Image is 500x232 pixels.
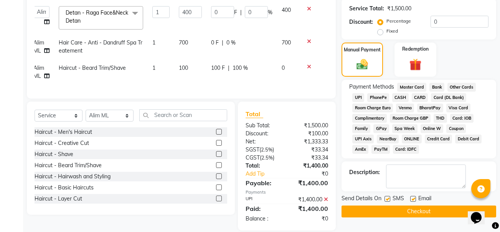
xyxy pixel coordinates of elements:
[434,114,447,123] span: THD
[234,8,237,16] span: F
[393,145,419,154] span: Card: IDFC
[353,58,371,71] img: _cash.svg
[35,173,111,181] div: Haircut - Hairwash and Styling
[352,104,393,112] span: Room Charge Euro
[397,83,426,92] span: Master Card
[233,64,248,72] span: 100 %
[287,138,334,146] div: ₹1,333.33
[352,124,370,133] span: Family
[282,64,285,71] span: 0
[35,128,92,136] div: Haircut - Men's Haircut
[450,114,474,123] span: Card: IOB
[240,8,242,16] span: |
[35,184,94,192] div: Haircut - Basic Haircuts
[228,64,229,72] span: |
[240,215,287,223] div: Balance :
[392,124,417,133] span: Spa Week
[33,39,44,54] span: Alim ML
[246,154,260,161] span: CGST
[139,109,227,121] input: Search or Scan
[240,170,295,178] a: Add Tip
[246,189,328,196] div: Payments
[226,39,236,47] span: 0 %
[387,5,411,13] div: ₹1,500.00
[268,8,272,16] span: %
[402,135,422,143] span: ONLINE
[240,138,287,146] div: Net:
[59,64,126,71] span: Haircut - Beard Trim/Shave
[35,161,102,169] div: Haircut - Beard Trim/Shave
[390,114,431,123] span: Room Charge GBP
[282,39,291,46] span: 700
[344,46,381,53] label: Manual Payment
[352,145,368,154] span: AmEx
[431,93,466,102] span: Card (DL Bank)
[349,5,384,13] div: Service Total:
[240,162,287,170] div: Total:
[349,18,373,26] div: Discount:
[287,204,334,213] div: ₹1,400.00
[295,170,334,178] div: ₹0
[246,110,263,118] span: Total
[373,124,389,133] span: GPay
[240,178,287,188] div: Payable:
[417,104,443,112] span: BharatPay
[240,146,287,154] div: ( )
[33,64,44,79] span: Alim ML
[287,162,334,170] div: ₹1,400.00
[222,39,223,47] span: |
[342,194,381,204] span: Send Details On
[59,39,142,54] span: Hair Care - Anti - Dandruff Spa Treatement
[211,39,219,47] span: 0 F
[287,154,334,162] div: ₹33.34
[468,201,492,224] iframe: chat widget
[261,155,273,161] span: 2.5%
[349,83,394,91] span: Payment Methods
[66,9,128,24] span: Detan - Raga Face&Neck Detan
[179,39,188,46] span: 700
[455,135,482,143] span: Debit Card
[246,146,259,153] span: SGST
[367,93,389,102] span: PhonePe
[349,168,380,176] div: Description:
[240,122,287,130] div: Sub Total:
[287,196,334,204] div: ₹1,400.00
[392,93,409,102] span: CASH
[261,146,272,153] span: 2.5%
[396,104,414,112] span: Venmo
[386,28,398,35] label: Fixed
[240,130,287,138] div: Discount:
[282,7,291,13] span: 400
[342,206,496,217] button: Checkout
[287,178,334,188] div: ₹1,400.00
[240,196,287,204] div: UPI
[211,64,225,72] span: 100 F
[287,215,334,223] div: ₹0
[447,83,476,92] span: Other Cards
[446,104,471,112] span: Visa Card
[81,17,84,24] a: x
[35,139,89,147] div: Haircut - Creative Cut
[287,130,334,138] div: ₹100.00
[179,64,188,71] span: 100
[386,18,411,25] label: Percentage
[35,195,82,203] div: Haircut - Layer Cut
[418,194,431,204] span: Email
[412,93,428,102] span: CARD
[352,114,387,123] span: Complimentary
[287,122,334,130] div: ₹1,500.00
[377,135,399,143] span: NearBuy
[152,64,155,71] span: 1
[152,39,155,46] span: 1
[425,135,452,143] span: Credit Card
[406,57,425,72] img: _gift.svg
[393,194,404,204] span: SMS
[35,150,73,158] div: Haircut - Shave
[421,124,444,133] span: Online W
[287,146,334,154] div: ₹33.34
[352,93,364,102] span: UPI
[402,46,429,53] label: Redemption
[371,145,390,154] span: PayTM
[240,204,287,213] div: Paid:
[352,135,374,143] span: UPI Axis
